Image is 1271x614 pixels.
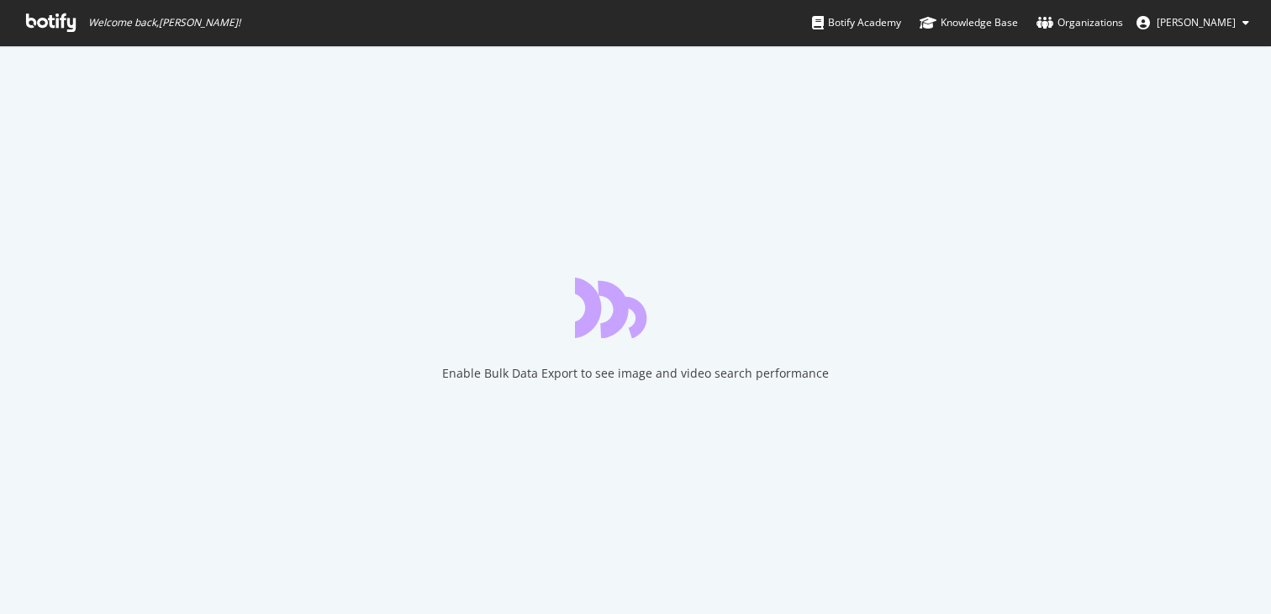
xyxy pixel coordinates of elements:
div: Botify Academy [812,14,901,31]
span: Welcome back, [PERSON_NAME] ! [88,16,240,29]
div: Knowledge Base [920,14,1018,31]
div: animation [575,278,696,338]
span: Ibrahim Kurhan [1157,15,1236,29]
button: [PERSON_NAME] [1123,9,1263,36]
div: Enable Bulk Data Export to see image and video search performance [442,365,829,382]
div: Organizations [1036,14,1123,31]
